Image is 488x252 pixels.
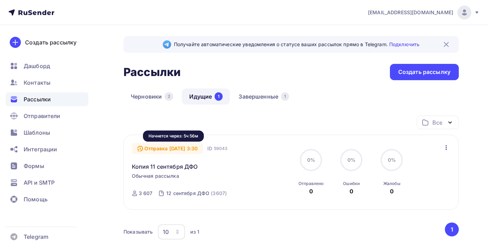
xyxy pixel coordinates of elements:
button: Go to page 1 [445,222,459,236]
span: API и SMTP [24,178,55,187]
div: Отправка [DATE] 3:30 [132,143,203,154]
a: Идущие1 [182,89,230,104]
div: 1 [281,92,289,101]
div: из 1 [190,228,199,235]
span: 59043 [214,145,228,152]
div: 12 сентября ДФО [166,190,209,197]
a: Отправители [6,109,88,123]
a: 12 сентября ДФО (3607) [166,188,227,199]
span: 0% [307,157,315,163]
div: 0 [350,187,353,195]
div: 3 607 [139,190,153,197]
span: Помощь [24,195,48,203]
span: 0% [388,157,396,163]
span: Обычная рассылка [132,173,179,179]
a: Дашборд [6,59,88,73]
div: Создать рассылку [398,68,450,76]
div: Ошибки [343,181,360,186]
div: 2 [165,92,173,101]
a: Черновики2 [123,89,181,104]
a: Формы [6,159,88,173]
span: Дашборд [24,62,50,70]
a: Шаблоны [6,126,88,140]
span: Шаблоны [24,128,50,137]
div: Показывать [123,228,153,235]
span: 0% [347,157,355,163]
span: Контакты [24,78,50,87]
span: Интеграции [24,145,57,153]
div: Создать рассылку [25,38,77,47]
div: Все [432,118,442,127]
div: 0 [309,187,313,195]
span: ID [207,145,212,152]
span: Telegram [24,233,48,241]
a: Подключить [389,41,419,47]
ul: Pagination [444,222,459,236]
span: Получайте автоматические уведомления о статусе ваших рассылок прямо в Telegram. [174,41,419,48]
div: Отправлено [298,181,323,186]
a: Завершенные1 [231,89,296,104]
span: Формы [24,162,44,170]
a: [EMAIL_ADDRESS][DOMAIN_NAME] [368,6,480,19]
button: Все [417,116,459,129]
div: 1 [215,92,223,101]
a: Контакты [6,76,88,90]
span: [EMAIL_ADDRESS][DOMAIN_NAME] [368,9,453,16]
div: 10 [163,228,169,236]
h2: Рассылки [123,65,181,79]
span: Рассылки [24,95,51,103]
a: Копия 11 сентября ДФО [132,162,198,171]
button: 10 [158,224,185,240]
img: Telegram [163,40,171,49]
div: (3607) [211,190,227,197]
span: Отправители [24,112,61,120]
a: Рассылки [6,92,88,106]
div: Начнется через: 5ч 56м [143,131,204,142]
